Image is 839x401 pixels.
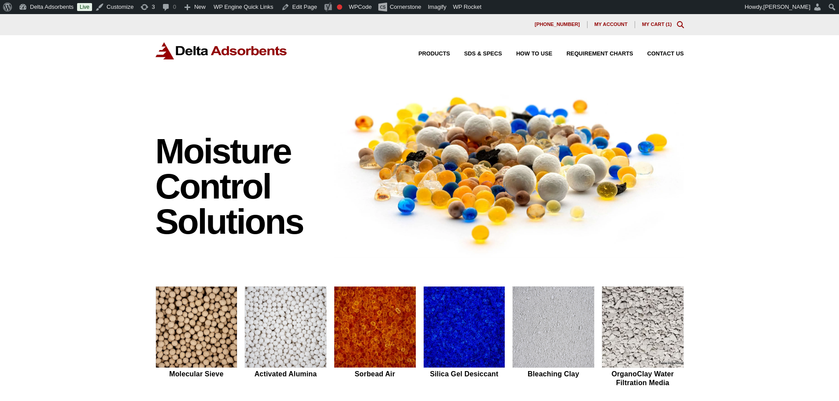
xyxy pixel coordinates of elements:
h2: Sorbead Air [334,370,416,378]
a: SDS & SPECS [450,51,502,57]
span: Contact Us [647,51,684,57]
a: Bleaching Clay [512,286,595,388]
a: Sorbead Air [334,286,416,388]
span: Products [418,51,450,57]
h2: Bleaching Clay [512,370,595,378]
a: Contact Us [633,51,684,57]
a: My Cart (1) [642,22,672,27]
span: How to Use [516,51,552,57]
a: Requirement Charts [552,51,633,57]
a: OrganoClay Water Filtration Media [602,286,684,388]
h2: Activated Alumina [244,370,327,378]
h2: Silica Gel Desiccant [423,370,506,378]
div: Focus keyphrase not set [337,4,342,10]
a: My account [588,21,635,28]
span: 1 [667,22,670,27]
a: Products [404,51,450,57]
img: Delta Adsorbents [155,42,288,59]
h2: OrganoClay Water Filtration Media [602,370,684,386]
a: Silica Gel Desiccant [423,286,506,388]
span: My account [595,22,628,27]
a: Activated Alumina [244,286,327,388]
span: Requirement Charts [566,51,633,57]
a: [PHONE_NUMBER] [528,21,588,28]
div: Toggle Modal Content [677,21,684,28]
span: [PHONE_NUMBER] [535,22,580,27]
a: Molecular Sieve [155,286,238,388]
h1: Moisture Control Solutions [155,134,325,239]
h2: Molecular Sieve [155,370,238,378]
img: Image [334,81,684,258]
span: [PERSON_NAME] [763,4,810,10]
a: Live [77,3,92,11]
span: SDS & SPECS [464,51,502,57]
a: How to Use [502,51,552,57]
